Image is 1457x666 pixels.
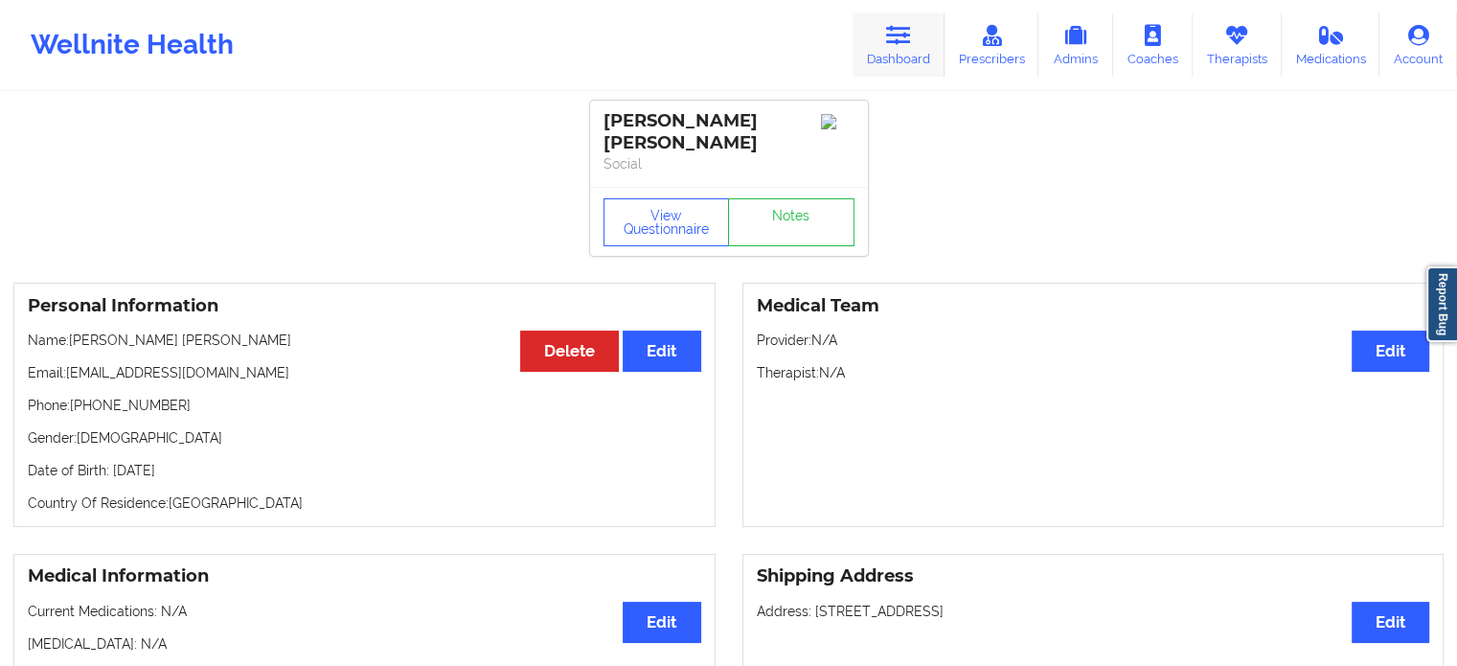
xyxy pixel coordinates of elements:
button: Edit [623,602,700,643]
div: [PERSON_NAME] [PERSON_NAME] [603,110,854,154]
a: Medications [1282,13,1380,77]
p: Address: [STREET_ADDRESS] [757,602,1430,621]
button: Edit [1352,331,1429,372]
a: Account [1379,13,1457,77]
p: Current Medications: N/A [28,602,701,621]
p: Phone: [PHONE_NUMBER] [28,396,701,415]
p: Gender: [DEMOGRAPHIC_DATA] [28,428,701,448]
a: Therapists [1193,13,1282,77]
p: Name: [PERSON_NAME] [PERSON_NAME] [28,331,701,350]
p: Social [603,154,854,173]
h3: Shipping Address [757,565,1430,587]
button: Delete [520,331,619,372]
p: Email: [EMAIL_ADDRESS][DOMAIN_NAME] [28,363,701,382]
a: Admins [1038,13,1113,77]
h3: Personal Information [28,295,701,317]
p: Provider: N/A [757,331,1430,350]
button: View Questionnaire [603,198,730,246]
p: Therapist: N/A [757,363,1430,382]
p: Country Of Residence: [GEOGRAPHIC_DATA] [28,494,701,513]
p: [MEDICAL_DATA]: N/A [28,634,701,654]
a: Prescribers [945,13,1039,77]
button: Edit [623,331,700,372]
p: Date of Birth: [DATE] [28,461,701,480]
a: Report Bug [1426,266,1457,342]
a: Dashboard [853,13,945,77]
h3: Medical Team [757,295,1430,317]
a: Notes [728,198,854,246]
button: Edit [1352,602,1429,643]
h3: Medical Information [28,565,701,587]
img: Image%2Fplaceholer-image.png [821,114,854,129]
a: Coaches [1113,13,1193,77]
